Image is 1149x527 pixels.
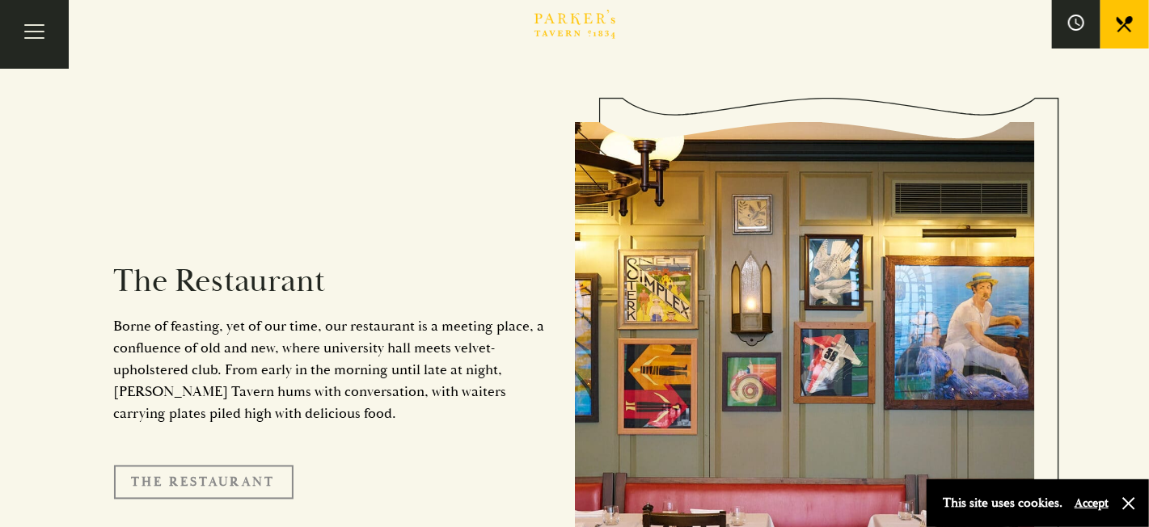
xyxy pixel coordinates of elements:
button: Close and accept [1121,495,1137,512]
p: Borne of feasting, yet of our time, our restaurant is a meeting place, a confluence of old and ne... [114,316,551,425]
button: Accept [1075,495,1109,511]
a: The Restaurant [114,466,294,500]
p: This site uses cookies. [943,491,1062,515]
h2: The Restaurant [114,263,551,301]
